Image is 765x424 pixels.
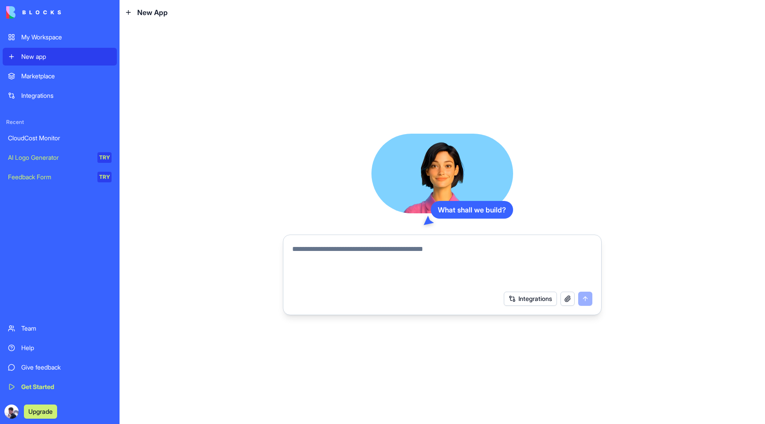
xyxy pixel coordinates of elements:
div: Integrations [21,91,112,100]
a: AI Logo GeneratorTRY [3,149,117,166]
a: Marketplace [3,67,117,85]
a: Help [3,339,117,357]
a: New app [3,48,117,66]
div: What shall we build? [431,201,513,219]
a: CloudCost Monitor [3,129,117,147]
button: Upgrade [24,405,57,419]
div: AI Logo Generator [8,153,91,162]
a: Upgrade [24,407,57,416]
span: New App [137,7,168,18]
div: My Workspace [21,33,112,42]
span: Recent [3,119,117,126]
div: Feedback Form [8,173,91,181]
div: Get Started [21,382,112,391]
div: TRY [97,172,112,182]
div: Team [21,324,112,333]
a: Feedback FormTRY [3,168,117,186]
div: Give feedback [21,363,112,372]
div: CloudCost Monitor [8,134,112,143]
button: Integrations [504,292,557,306]
div: Help [21,343,112,352]
img: logo [6,6,61,19]
a: Get Started [3,378,117,396]
img: ACg8ocIp88pyQ1_HRqzBofKyzPjarAR89VkukzseJYGM1mHoXVM7DW-Z=s96-c [4,405,19,419]
a: Give feedback [3,358,117,376]
a: Team [3,320,117,337]
div: Marketplace [21,72,112,81]
div: TRY [97,152,112,163]
div: New app [21,52,112,61]
a: My Workspace [3,28,117,46]
a: Integrations [3,87,117,104]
